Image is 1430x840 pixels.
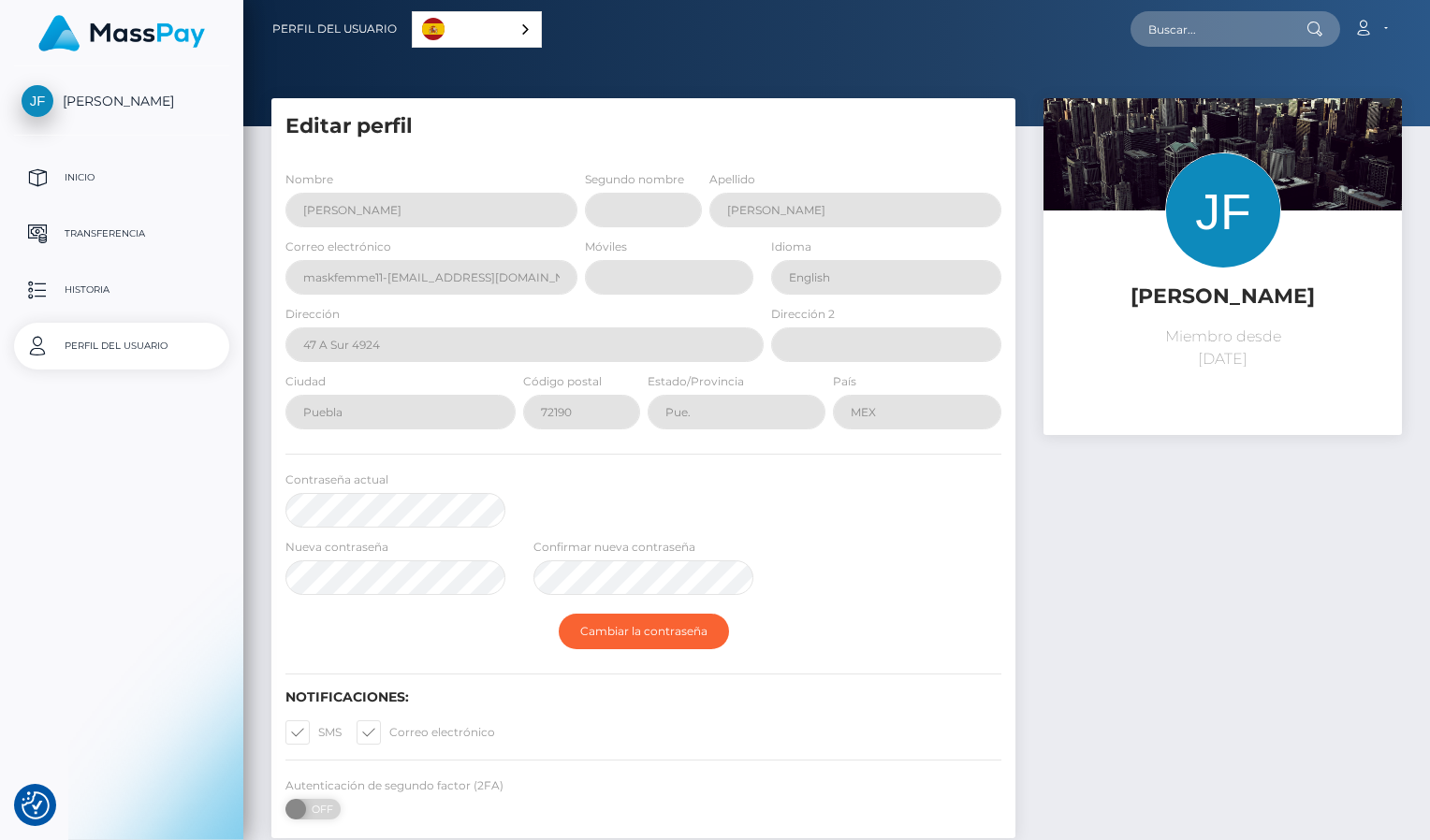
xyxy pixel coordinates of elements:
h5: [PERSON_NAME] [1058,282,1388,311]
label: Autenticación de segundo factor (2FA) [285,777,503,794]
a: Inicio [14,154,229,201]
span: [PERSON_NAME] [14,93,229,109]
label: Nueva contraseña [285,539,388,556]
div: Language [412,11,542,48]
p: Transferencia [22,220,222,248]
label: Idioma [771,239,811,255]
label: País [833,373,856,390]
p: Inicio [22,164,222,192]
label: Código postal [523,373,602,390]
input: Buscar... [1131,11,1306,47]
label: Correo electrónico [357,720,495,745]
label: Apellido [709,171,755,188]
img: Revisit consent button [22,791,50,819]
label: Contraseña actual [285,471,388,488]
span: OFF [296,799,343,819]
aside: Language selected: Español [412,11,542,48]
button: Consent Preferences [22,791,50,819]
label: Ciudad [285,373,326,390]
label: Nombre [285,171,333,188]
img: ... [1043,98,1402,337]
label: Confirmar nueva contraseña [533,539,695,556]
p: Perfil del usuario [22,332,222,360]
label: Correo electrónico [285,239,391,255]
label: Dirección 2 [771,306,835,323]
h6: Notificaciones: [285,689,1001,705]
label: Segundo nombre [585,171,684,188]
a: Perfil del usuario [272,9,397,49]
label: Móviles [585,239,627,255]
a: Historia [14,267,229,313]
h5: Editar perfil [285,112,1001,141]
img: MassPay [38,15,205,51]
button: Cambiar la contraseña [559,614,729,649]
a: Perfil del usuario [14,323,229,369]
label: Estado/Provincia [648,373,744,390]
p: Miembro desde [DATE] [1058,326,1388,370]
label: Dirección [285,306,340,323]
a: Español [413,12,541,47]
a: Transferencia [14,210,229,257]
p: Historia [22,276,222,304]
label: SMS [285,720,342,745]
